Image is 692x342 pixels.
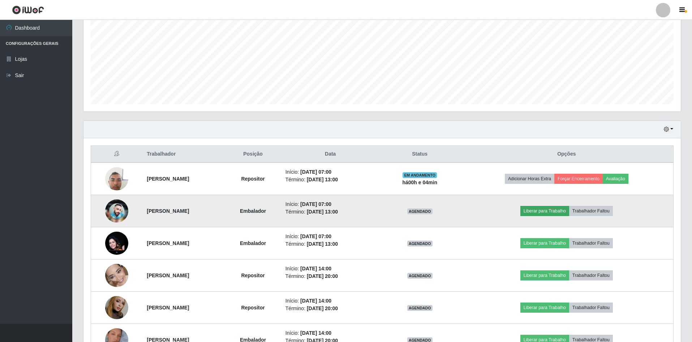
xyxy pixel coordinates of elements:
[241,176,265,182] strong: Repositor
[554,174,603,184] button: Forçar Encerramento
[300,201,331,207] time: [DATE] 07:00
[105,292,128,323] img: 1758758270780.jpeg
[569,270,613,280] button: Trabalhador Faltou
[520,206,569,216] button: Liberar para Trabalho
[285,176,375,183] li: Término:
[307,305,338,311] time: [DATE] 20:00
[307,209,338,215] time: [DATE] 13:00
[285,208,375,216] li: Término:
[147,273,189,278] strong: [PERSON_NAME]
[300,330,331,336] time: [DATE] 14:00
[307,273,338,279] time: [DATE] 20:00
[147,240,189,246] strong: [PERSON_NAME]
[407,273,433,279] span: AGENDADO
[307,241,338,247] time: [DATE] 13:00
[460,146,674,163] th: Opções
[285,329,375,337] li: Início:
[285,273,375,280] li: Término:
[300,298,331,304] time: [DATE] 14:00
[105,250,128,301] img: 1757598806047.jpeg
[520,238,569,248] button: Liberar para Trabalho
[105,186,128,236] img: 1757855022958.jpeg
[285,200,375,208] li: Início:
[505,174,554,184] button: Adicionar Horas Extra
[520,303,569,313] button: Liberar para Trabalho
[147,176,189,182] strong: [PERSON_NAME]
[569,206,613,216] button: Trabalhador Faltou
[407,241,433,246] span: AGENDADO
[285,297,375,305] li: Início:
[281,146,380,163] th: Data
[240,240,266,246] strong: Embalador
[285,233,375,240] li: Início:
[142,146,225,163] th: Trabalhador
[147,305,189,311] strong: [PERSON_NAME]
[300,266,331,271] time: [DATE] 14:00
[403,172,437,178] span: EM ANDAMENTO
[300,169,331,175] time: [DATE] 07:00
[380,146,460,163] th: Status
[240,208,266,214] strong: Embalador
[105,163,128,194] img: 1757586640633.jpeg
[105,218,128,269] img: 1758989583228.jpeg
[407,305,433,311] span: AGENDADO
[407,208,433,214] span: AGENDADO
[225,146,281,163] th: Posição
[12,5,44,14] img: CoreUI Logo
[241,273,265,278] strong: Repositor
[285,168,375,176] li: Início:
[285,305,375,312] li: Término:
[285,240,375,248] li: Término:
[569,303,613,313] button: Trabalhador Faltou
[520,270,569,280] button: Liberar para Trabalho
[307,177,338,182] time: [DATE] 13:00
[300,233,331,239] time: [DATE] 07:00
[603,174,628,184] button: Avaliação
[147,208,189,214] strong: [PERSON_NAME]
[241,305,265,311] strong: Repositor
[569,238,613,248] button: Trabalhador Faltou
[402,180,437,185] strong: há 00 h e 04 min
[285,265,375,273] li: Início:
